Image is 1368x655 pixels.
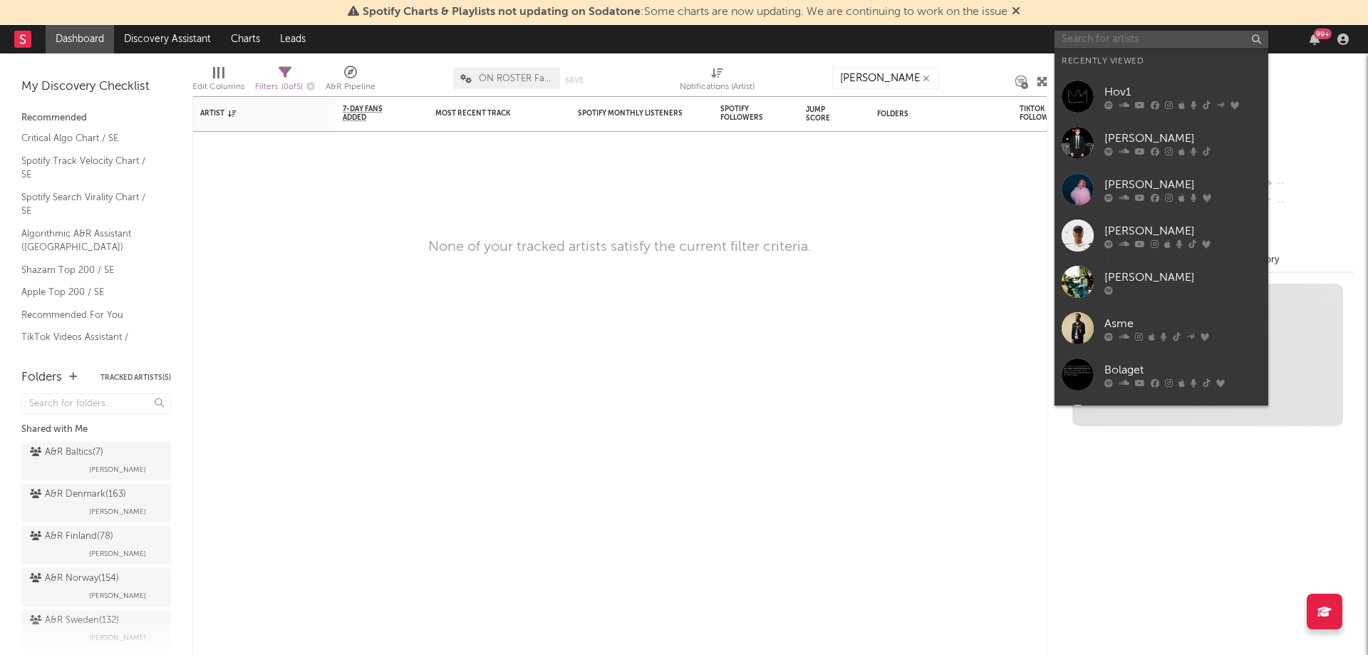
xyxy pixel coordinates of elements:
[221,25,270,53] a: Charts
[680,61,755,102] div: Notifications (Artist)
[1054,212,1268,259] a: [PERSON_NAME]
[21,568,171,607] a: A&R Norway(154)[PERSON_NAME]
[21,484,171,522] a: A&R Denmark(163)[PERSON_NAME]
[1054,31,1268,48] input: Search for artists
[1259,175,1354,193] div: --
[21,421,171,438] div: Shared with Me
[1104,130,1261,147] div: [PERSON_NAME]
[100,374,171,381] button: Tracked Artists(5)
[565,76,584,84] button: Save
[255,61,315,102] div: Filters(0 of 5)
[1104,222,1261,239] div: [PERSON_NAME]
[435,109,542,118] div: Most Recent Track
[89,587,146,604] span: [PERSON_NAME]
[89,461,146,478] span: [PERSON_NAME]
[281,83,303,91] span: ( 0 of 5 )
[21,153,157,182] a: Spotify Track Velocity Chart / SE
[21,307,157,323] a: Recommended For You
[1104,176,1261,193] div: [PERSON_NAME]
[343,105,400,122] span: 7-Day Fans Added
[21,526,171,564] a: A&R Finland(78)[PERSON_NAME]
[363,6,641,18] span: Spotify Charts & Playlists not updating on Sodatone
[89,545,146,562] span: [PERSON_NAME]
[1314,29,1332,39] div: 99 +
[21,130,157,146] a: Critical Algo Chart / SE
[877,110,984,118] div: Folders
[21,226,157,255] a: Algorithmic A&R Assistant ([GEOGRAPHIC_DATA])
[1054,398,1268,444] a: [PERSON_NAME]
[720,105,770,122] div: Spotify Followers
[578,109,685,118] div: Spotify Monthly Listeners
[326,61,375,102] div: A&R Pipeline
[30,528,113,545] div: A&R Finland ( 78 )
[1054,166,1268,212] a: [PERSON_NAME]
[1020,105,1069,122] div: TikTok Followers
[255,78,315,96] div: Filters
[1054,120,1268,166] a: [PERSON_NAME]
[428,239,812,256] div: None of your tracked artists satisfy the current filter criteria.
[1104,269,1261,286] div: [PERSON_NAME]
[363,6,1007,18] span: : Some charts are now updating. We are continuing to work on the issue
[21,262,157,278] a: Shazam Top 200 / SE
[114,25,221,53] a: Discovery Assistant
[1062,53,1261,70] div: Recently Viewed
[21,442,171,480] a: A&R Baltics(7)[PERSON_NAME]
[200,109,307,118] div: Artist
[832,68,939,89] input: Search...
[1054,73,1268,120] a: Hov1
[1054,351,1268,398] a: Bolaget
[1054,259,1268,305] a: [PERSON_NAME]
[30,570,119,587] div: A&R Norway ( 154 )
[21,329,157,359] a: TikTok Videos Assistant / [GEOGRAPHIC_DATA]
[21,78,171,96] div: My Discovery Checklist
[30,444,103,461] div: A&R Baltics ( 7 )
[1259,193,1354,212] div: --
[1104,361,1261,378] div: Bolaget
[46,25,114,53] a: Dashboard
[21,110,171,127] div: Recommended
[21,284,157,300] a: Apple Top 200 / SE
[30,486,126,503] div: A&R Denmark ( 163 )
[1104,83,1261,100] div: Hov1
[192,61,244,102] div: Edit Columns
[1310,33,1320,45] button: 99+
[21,190,157,219] a: Spotify Search Virality Chart / SE
[21,369,62,386] div: Folders
[89,629,146,646] span: [PERSON_NAME]
[192,78,244,96] div: Edit Columns
[326,78,375,96] div: A&R Pipeline
[21,610,171,649] a: A&R Sweden(132)[PERSON_NAME]
[1054,305,1268,351] a: Asme
[21,393,171,414] input: Search for folders...
[1104,315,1261,332] div: Asme
[30,612,119,629] div: A&R Sweden ( 132 )
[680,78,755,96] div: Notifications (Artist)
[1012,6,1020,18] span: Dismiss
[806,105,841,123] div: Jump Score
[270,25,316,53] a: Leads
[89,503,146,520] span: [PERSON_NAME]
[479,74,553,83] span: ON ROSTER Favorit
